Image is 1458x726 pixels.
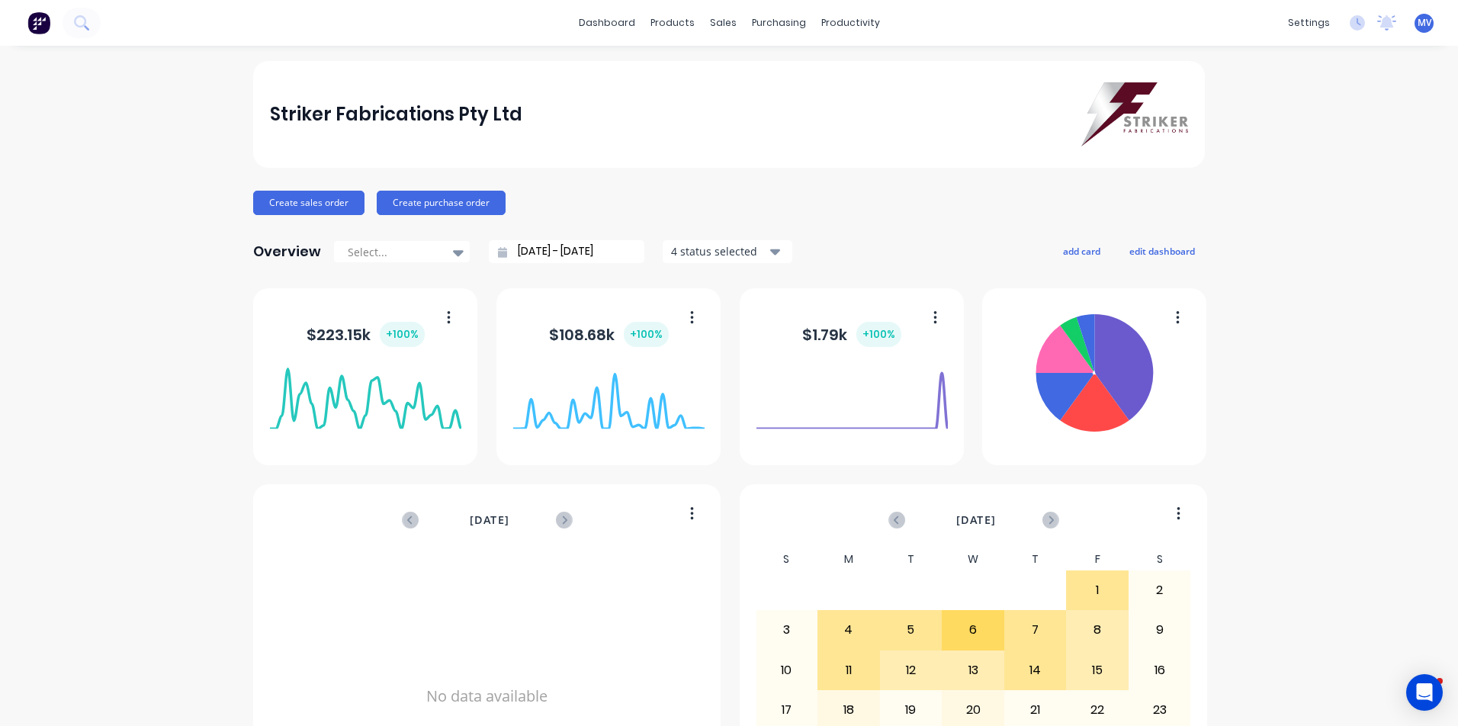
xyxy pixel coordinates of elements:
[643,11,702,34] div: products
[956,512,996,528] span: [DATE]
[702,11,744,34] div: sales
[756,548,818,570] div: S
[814,11,888,34] div: productivity
[817,548,880,570] div: M
[880,548,943,570] div: T
[943,611,1004,649] div: 6
[1129,611,1190,649] div: 9
[818,651,879,689] div: 11
[881,651,942,689] div: 12
[1005,611,1066,649] div: 7
[377,191,506,215] button: Create purchase order
[1129,571,1190,609] div: 2
[1280,11,1338,34] div: settings
[1129,651,1190,689] div: 16
[744,11,814,34] div: purchasing
[802,322,901,347] div: $ 1.79k
[942,548,1004,570] div: W
[380,322,425,347] div: + 100 %
[1418,16,1431,30] span: MV
[253,236,321,267] div: Overview
[1067,611,1128,649] div: 8
[663,240,792,263] button: 4 status selected
[1067,571,1128,609] div: 1
[671,243,767,259] div: 4 status selected
[1067,651,1128,689] div: 15
[818,611,879,649] div: 4
[1406,674,1443,711] div: Open Intercom Messenger
[1081,82,1188,146] img: Striker Fabrications Pty Ltd
[307,322,425,347] div: $ 223.15k
[856,322,901,347] div: + 100 %
[1005,651,1066,689] div: 14
[1053,241,1110,261] button: add card
[624,322,669,347] div: + 100 %
[1119,241,1205,261] button: edit dashboard
[27,11,50,34] img: Factory
[549,322,669,347] div: $ 108.68k
[470,512,509,528] span: [DATE]
[253,191,364,215] button: Create sales order
[881,611,942,649] div: 5
[756,651,817,689] div: 10
[571,11,643,34] a: dashboard
[1004,548,1067,570] div: T
[1129,548,1191,570] div: S
[756,611,817,649] div: 3
[943,651,1004,689] div: 13
[1066,548,1129,570] div: F
[270,99,522,130] div: Striker Fabrications Pty Ltd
